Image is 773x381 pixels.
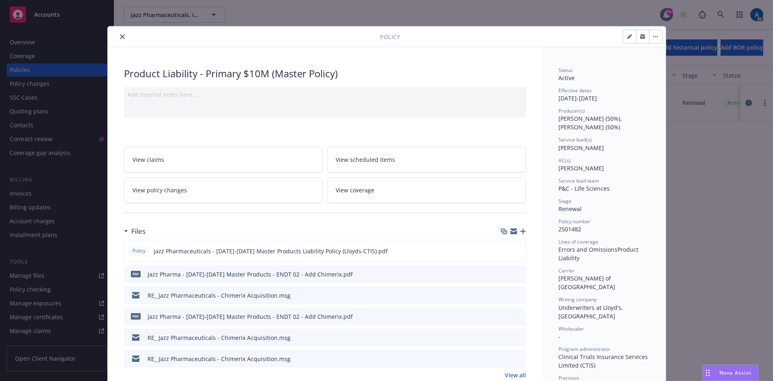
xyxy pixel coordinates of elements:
div: Jazz Pharma - [DATE]-[DATE] Master Products - ENDT 02 - Add Chimerix.pdf [148,270,353,279]
span: Renewal [558,205,582,213]
span: Status [558,67,573,74]
span: Stage [558,198,571,205]
button: preview file [515,333,523,342]
div: Files [124,226,145,237]
button: download file [502,247,508,255]
span: Service lead team [558,177,599,184]
span: Policy [131,247,147,255]
button: download file [502,312,509,321]
span: Carrier [558,267,575,274]
span: [PERSON_NAME] [558,144,604,152]
span: Policy number [558,218,591,225]
div: RE_ Jazz Pharmaceuticals - Chimerix Acquisition.msg [148,333,291,342]
div: Add internal notes here... [127,90,523,99]
span: Errors and Omissions [558,246,617,253]
span: Jazz Pharmaceuticals - [DATE]-[DATE] Master Products Liability Policy (Lloyds-CTIS).pdf [154,247,388,255]
span: Wholesaler [558,325,584,332]
span: Writing company [558,296,597,303]
span: View policy changes [132,186,187,194]
div: RE_ Jazz Pharmaceuticals - Chimerix Acquisition.msg [148,291,291,300]
span: 2501482 [558,225,581,233]
span: Program administrator [558,346,610,353]
button: download file [502,355,509,363]
a: View coverage [327,177,526,203]
a: View policy changes [124,177,323,203]
span: P&C - Life Sciences [558,185,610,192]
button: preview file [515,355,523,363]
span: View claims [132,155,164,164]
button: preview file [515,270,523,279]
span: View coverage [336,186,374,194]
span: View scheduled items [336,155,395,164]
span: Effective dates [558,87,592,94]
a: View scheduled items [327,147,526,172]
span: Nova Assist [719,369,751,376]
span: pdf [131,313,141,319]
div: [DATE] - [DATE] [558,87,649,102]
span: [PERSON_NAME] of [GEOGRAPHIC_DATA] [558,274,615,291]
span: [PERSON_NAME] [558,164,604,172]
h3: Files [131,226,145,237]
span: Underwriters at Lloyd's, [GEOGRAPHIC_DATA] [558,304,625,320]
span: Producer(s) [558,107,585,114]
button: download file [502,291,509,300]
span: Policy [380,33,400,41]
span: AC(s) [558,157,571,164]
button: Nova Assist [702,365,758,381]
span: pdf [131,271,141,277]
button: preview file [515,291,523,300]
button: download file [502,333,509,342]
span: - [558,333,560,340]
div: Drag to move [703,365,713,381]
span: Clinical Trials Insurance Services Limited (CTIS) [558,353,649,369]
button: download file [502,270,509,279]
span: Product Liability [558,246,640,262]
div: Jazz Pharma - [DATE]-[DATE] Master Products - ENDT 02 - Add Chimerix.pdf [148,312,353,321]
a: View claims [124,147,323,172]
button: preview file [515,312,523,321]
span: Service lead(s) [558,136,592,143]
span: [PERSON_NAME] (50%), [PERSON_NAME] (50%) [558,115,623,131]
span: Lines of coverage [558,238,598,245]
button: close [117,32,127,41]
button: preview file [515,247,522,255]
a: View all [505,371,526,379]
div: Product Liability - Primary $10M (Master Policy) [124,67,526,81]
span: Active [558,74,575,82]
div: RE_ Jazz Pharmaceuticals - Chimerix Acquisition.msg [148,355,291,363]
